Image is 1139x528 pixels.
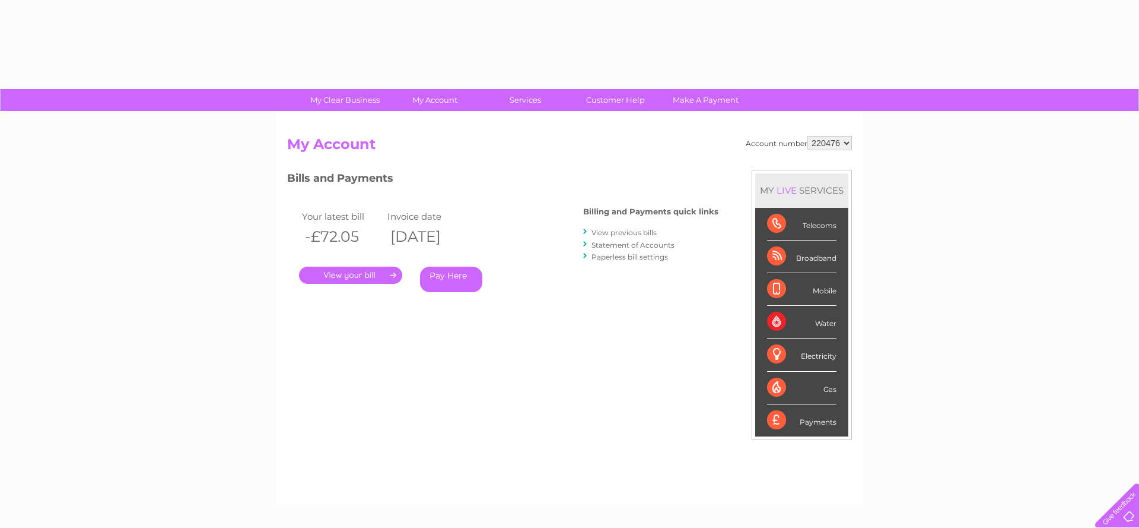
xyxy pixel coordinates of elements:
[767,372,836,404] div: Gas
[755,173,848,207] div: MY SERVICES
[767,306,836,339] div: Water
[384,225,470,249] th: [DATE]
[767,208,836,241] div: Telecoms
[591,252,668,261] a: Paperless bill settings
[299,267,402,284] a: .
[476,89,574,111] a: Services
[287,170,718,191] h3: Bills and Payments
[767,404,836,437] div: Payments
[774,185,799,196] div: LIVE
[591,228,657,237] a: View previous bills
[767,241,836,273] div: Broadband
[583,207,718,216] h4: Billing and Payments quick links
[657,89,755,111] a: Make A Payment
[767,339,836,371] div: Electricity
[386,89,484,111] a: My Account
[299,225,384,249] th: -£72.05
[384,208,470,225] td: Invoice date
[420,267,482,292] a: Pay Here
[299,208,384,225] td: Your latest bill
[296,89,394,111] a: My Clear Business
[287,136,852,159] h2: My Account
[746,136,852,150] div: Account number
[567,89,664,111] a: Customer Help
[767,273,836,306] div: Mobile
[591,241,675,249] a: Statement of Accounts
